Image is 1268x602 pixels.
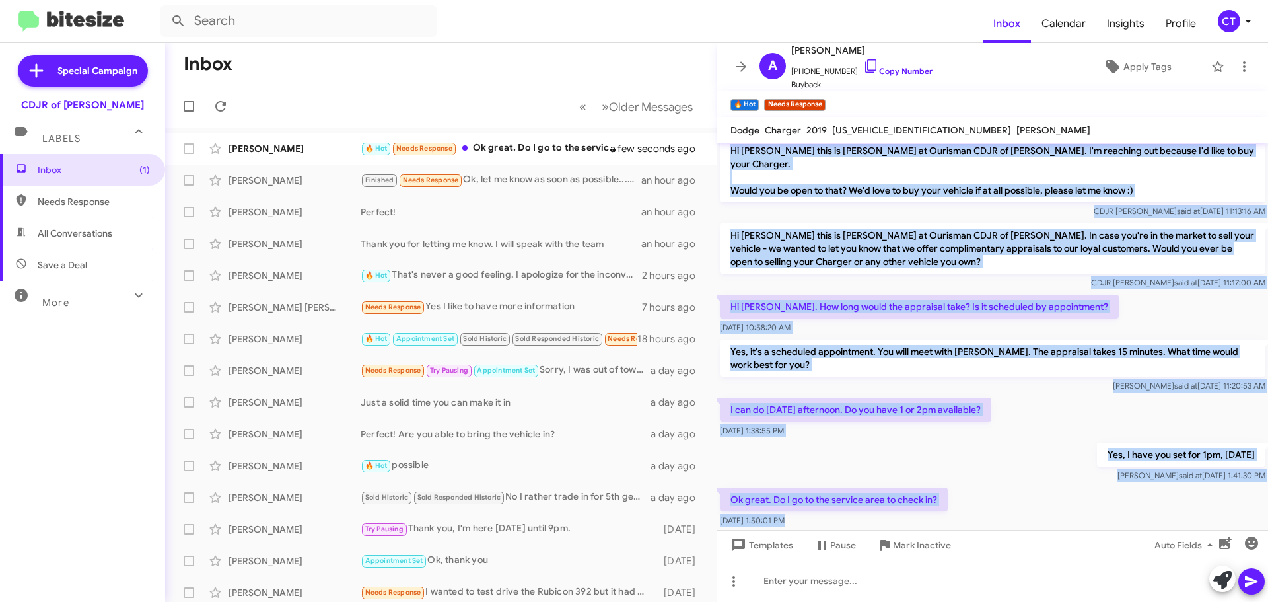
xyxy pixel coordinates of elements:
span: [DATE] 1:50:01 PM [720,515,785,525]
div: Thank you, I'm here [DATE] until 9pm. [361,521,657,537]
span: Inbox [38,163,150,176]
div: Yes I like to have more information [361,299,642,315]
span: Apply Tags [1123,55,1172,79]
button: Templates [717,533,804,557]
span: said at [1174,278,1197,287]
span: All Conversations [38,227,112,240]
div: Hi [PERSON_NAME]. I would consider if the price is right. I know my car will be a collector's ite... [361,331,637,346]
a: Copy Number [863,66,933,76]
div: [PERSON_NAME] [229,523,361,536]
div: [PERSON_NAME] [229,491,361,504]
h1: Inbox [184,54,232,75]
small: 🔥 Hot [730,99,759,111]
div: I wanted to test drive the Rubicon 392 but it had window damage? [361,585,657,600]
div: CDJR of [PERSON_NAME] [21,98,144,112]
div: Ok, thank you [361,553,657,568]
div: [PERSON_NAME] [229,142,361,155]
span: 🔥 Hot [365,334,388,343]
span: CDJR [PERSON_NAME] [DATE] 11:17:00 AM [1091,278,1265,287]
span: 🔥 Hot [365,271,388,280]
div: [PERSON_NAME] [229,428,361,441]
div: an hour ago [641,174,706,187]
span: [PERSON_NAME] [1016,124,1090,136]
span: » [602,98,609,115]
span: Sold Historic [365,493,409,502]
div: 7 hours ago [642,301,706,314]
span: [PERSON_NAME] [DATE] 1:41:30 PM [1117,470,1265,480]
span: Try Pausing [430,366,468,375]
div: Thank you for letting me know. I will speak with the team [361,237,641,250]
span: More [42,297,69,309]
span: [US_VEHICLE_IDENTIFICATION_NUMBER] [832,124,1011,136]
span: Sold Responded Historic [515,334,599,343]
div: a few seconds ago [627,142,706,155]
span: Charger [765,124,801,136]
p: Hi [PERSON_NAME] this is [PERSON_NAME] at Ourisman CDJR of [PERSON_NAME]. I'm reaching out becaus... [720,139,1265,202]
div: [PERSON_NAME] [229,396,361,409]
button: Previous [571,93,594,120]
span: Templates [728,533,793,557]
button: Pause [804,533,866,557]
div: an hour ago [641,206,706,219]
div: a day ago [651,459,706,472]
span: Needs Response [403,176,459,184]
div: [PERSON_NAME] [PERSON_NAME] [229,301,361,314]
a: Insights [1096,5,1155,43]
p: Yes, it's a scheduled appointment. You will meet with [PERSON_NAME]. The appraisal takes 15 minut... [720,340,1265,377]
span: Auto Fields [1154,533,1218,557]
span: said at [1177,206,1200,216]
span: Appointment Set [396,334,454,343]
span: 2019 [806,124,827,136]
span: CDJR [PERSON_NAME] [DATE] 11:13:16 AM [1094,206,1265,216]
span: [PHONE_NUMBER] [791,58,933,78]
div: Perfect! [361,206,641,219]
span: Finished [365,176,394,184]
a: Special Campaign [18,55,148,87]
div: [PERSON_NAME] [229,269,361,282]
div: [PERSON_NAME] [229,237,361,250]
span: Appointment Set [477,366,535,375]
div: a day ago [651,491,706,504]
div: [DATE] [657,523,706,536]
div: [PERSON_NAME] [229,206,361,219]
p: I can do [DATE] afternoon. Do you have 1 or 2pm available? [720,398,991,422]
span: Needs Response [365,588,421,597]
span: [PERSON_NAME] [DATE] 11:20:53 AM [1113,381,1265,391]
span: Older Messages [609,100,693,114]
div: an hour ago [641,237,706,250]
span: 🔥 Hot [365,144,388,153]
span: [DATE] 10:58:20 AM [720,322,791,332]
span: Labels [42,133,81,145]
button: Apply Tags [1069,55,1205,79]
span: « [579,98,586,115]
p: Hi [PERSON_NAME] this is [PERSON_NAME] at Ourisman CDJR of [PERSON_NAME]. In case you're in the m... [720,223,1265,274]
a: Profile [1155,5,1207,43]
div: [DATE] [657,586,706,599]
div: Ok great. Do I go to the service area to check in? [361,141,627,156]
div: a day ago [651,428,706,441]
div: 18 hours ago [637,332,706,346]
span: Needs Response [365,303,421,311]
div: CT [1218,10,1240,32]
button: Next [594,93,701,120]
span: Needs Response [365,366,421,375]
span: Dodge [730,124,759,136]
nav: Page navigation example [572,93,701,120]
input: Search [160,5,437,37]
span: Save a Deal [38,258,87,272]
span: Inbox [983,5,1031,43]
div: [PERSON_NAME] [229,332,361,346]
span: Special Campaign [57,64,137,77]
span: Try Pausing [365,525,404,533]
div: a day ago [651,364,706,377]
a: Calendar [1031,5,1096,43]
div: 2 hours ago [642,269,706,282]
span: Pause [830,533,856,557]
div: [PERSON_NAME] [229,174,361,187]
div: Ok, let me know as soon as possible...... I've already located another possibility. [361,172,641,188]
div: [PERSON_NAME] [229,586,361,599]
div: Just a solid time you can make it in [361,396,651,409]
div: That's never a good feeling. I apologize for the inconvenience. [361,268,642,283]
div: Sorry, I was out of town. Is it still for sale? [361,363,651,378]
